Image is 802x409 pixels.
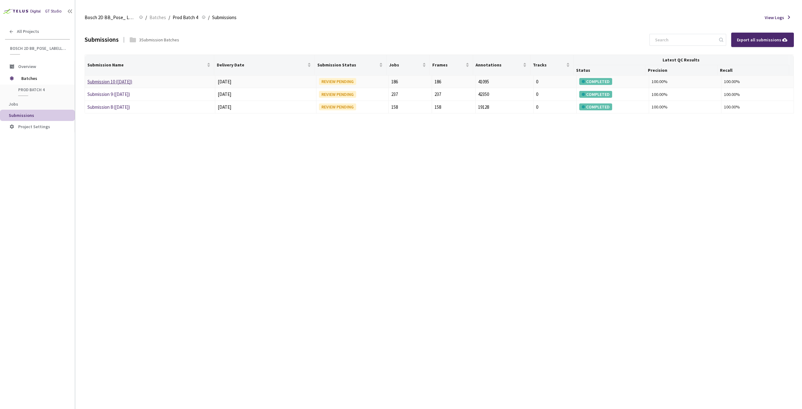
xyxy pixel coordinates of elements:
th: Jobs [387,55,430,76]
div: COMPLETED [579,91,612,98]
span: Batches [149,14,166,21]
div: 0 [536,91,574,98]
span: Bosch 2D BB_Pose_ Labelling (2025) [10,46,66,51]
th: Recall [717,65,789,76]
div: [DATE] [218,91,314,98]
span: Submissions [212,14,237,21]
span: Overview [18,64,36,69]
div: COMPLETED [579,103,612,110]
div: 3 Submission Batches [139,37,179,43]
span: Annotations [476,62,522,67]
span: Frames [432,62,464,67]
li: / [169,14,170,21]
div: 158 [435,103,473,111]
a: Submission 10 ([DATE]) [87,79,132,85]
div: GT Studio [45,8,62,14]
div: Submissions [85,35,119,44]
span: View Logs [765,14,784,21]
div: 0 [536,78,574,86]
div: [DATE] [218,78,314,86]
th: Delivery Date [214,55,315,76]
span: Prod Batch 4 [173,14,198,21]
div: COMPLETED [579,78,612,85]
div: 237 [391,91,430,98]
div: 100.00% [724,103,791,110]
div: 100.00% [724,91,791,98]
span: Tracks [533,62,565,67]
div: 100.00% [724,78,791,85]
div: 41095 [478,78,531,86]
span: Batches [21,72,64,85]
div: REVIEW PENDING [319,78,356,85]
span: Submission Status [317,62,378,67]
span: Prod Batch 4 [18,87,65,92]
th: Frames [430,55,473,76]
div: 100.00% [652,103,719,110]
span: Bosch 2D BB_Pose_ Labelling (2025) [85,14,135,21]
th: Status [574,65,645,76]
span: Submission Name [87,62,206,67]
div: 186 [391,78,430,86]
a: Submission 9 ([DATE]) [87,91,130,97]
th: Submission Name [85,55,214,76]
div: [DATE] [218,103,314,111]
div: 19128 [478,103,531,111]
div: 158 [391,103,430,111]
th: Annotations [473,55,531,76]
div: 0 [536,103,574,111]
li: / [208,14,210,21]
span: Jobs [9,101,18,107]
div: 186 [435,78,473,86]
span: Submissions [9,113,34,118]
div: REVIEW PENDING [319,91,356,98]
div: 42350 [478,91,531,98]
a: Batches [148,14,167,21]
span: Jobs [389,62,421,67]
div: REVIEW PENDING [319,103,356,110]
span: All Projects [17,29,39,34]
div: Export all submissions [737,36,788,43]
input: Search [651,34,718,45]
th: Tracks [530,55,574,76]
div: 100.00% [652,91,719,98]
span: Delivery Date [217,62,306,67]
a: Submission 8 ([DATE]) [87,104,130,110]
th: Submission Status [315,55,387,76]
span: Project Settings [18,124,50,129]
li: / [145,14,147,21]
th: Precision [645,65,717,76]
th: Latest QC Results [574,55,789,65]
div: 237 [435,91,473,98]
div: 100.00% [652,78,719,85]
